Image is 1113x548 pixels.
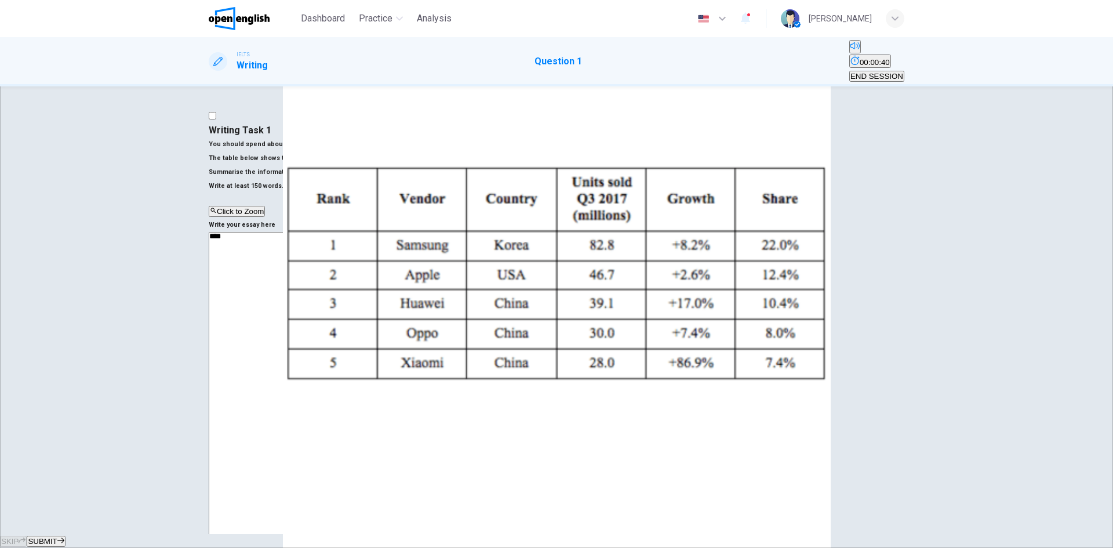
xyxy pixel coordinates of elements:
button: Practice [354,8,408,29]
div: Mute [849,40,904,55]
button: 00:00:40 [849,55,891,68]
div: [PERSON_NAME] [809,12,872,26]
span: END SESSION [850,72,903,81]
h1: Writing [237,59,268,72]
div: Hide [849,55,904,69]
button: Dashboard [296,8,350,29]
span: Dashboard [301,12,345,26]
img: Profile picture [781,9,799,28]
span: Analysis [417,12,452,26]
a: OpenEnglish logo [209,7,296,30]
button: Analysis [412,8,456,29]
button: END SESSION [849,71,904,82]
span: 00:00:40 [860,58,890,67]
span: IELTS [237,50,250,59]
span: Practice [359,12,392,26]
img: OpenEnglish logo [209,7,270,30]
img: en [696,14,711,23]
h1: Question 1 [534,55,582,68]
